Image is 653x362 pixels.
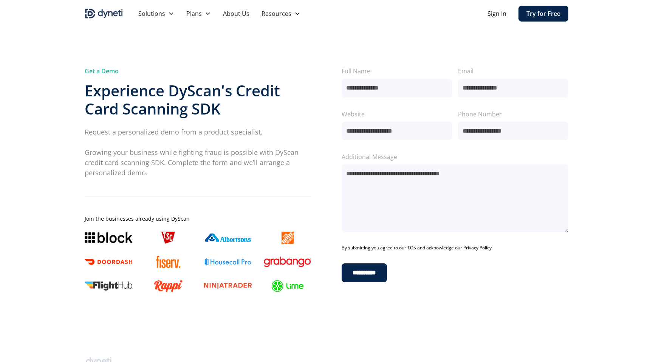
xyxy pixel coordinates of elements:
div: Plans [180,6,217,21]
label: Additional Message [342,152,568,161]
img: TSC [161,232,175,244]
span: By submitting you agree to our TOS and acknowledge our Privacy Policy [342,244,492,251]
img: Lime Logo [271,280,304,292]
h3: Experience DyScan's Credit Card Scanning SDK [85,82,311,118]
img: Grabango [264,257,311,267]
a: Sign In [487,9,506,18]
img: Block logo [85,232,132,243]
img: Fiserv logo [156,256,180,268]
img: Housecall Pro [204,258,252,266]
label: Email [458,67,568,76]
img: The home depot logo [282,232,294,244]
label: Phone Number [458,110,568,119]
form: Contact 5 Form [342,67,568,282]
a: Try for Free [518,6,568,22]
img: Albertsons [204,234,252,242]
label: Website [342,110,452,119]
img: Dyneti indigo logo [85,8,123,20]
img: Rappi logo [154,280,183,292]
img: Doordash logo [85,259,132,265]
img: Ninjatrader logo [204,283,252,289]
div: Join the businesses already using DyScan [85,215,311,223]
div: Solutions [138,9,165,18]
div: Resources [262,9,291,18]
p: Request a personalized demo from a product specialist. Growing your business while fighting fraud... [85,127,311,178]
div: Get a Demo [85,67,311,76]
div: Solutions [132,6,180,21]
div: Plans [186,9,202,18]
img: FlightHub [85,282,132,290]
a: home [85,8,123,20]
label: Full Name [342,67,452,76]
